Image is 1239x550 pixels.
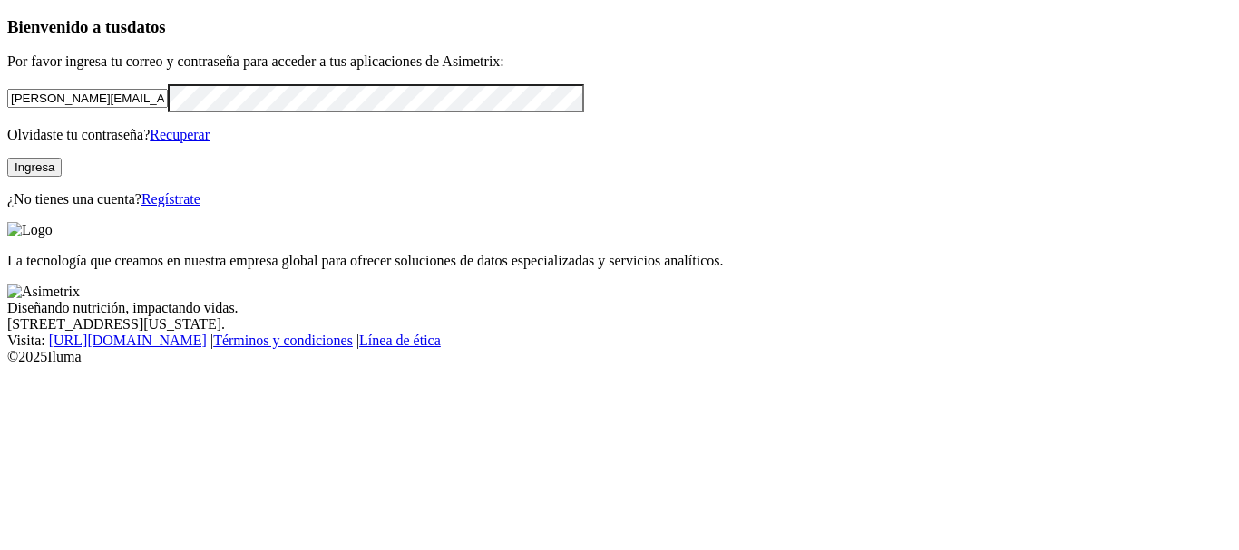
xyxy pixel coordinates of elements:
[7,284,80,300] img: Asimetrix
[7,316,1232,333] div: [STREET_ADDRESS][US_STATE].
[7,17,1232,37] h3: Bienvenido a tus
[7,89,168,108] input: Tu correo
[141,191,200,207] a: Regístrate
[150,127,210,142] a: Recuperar
[7,222,53,238] img: Logo
[7,253,1232,269] p: La tecnología que creamos en nuestra empresa global para ofrecer soluciones de datos especializad...
[127,17,166,36] span: datos
[7,53,1232,70] p: Por favor ingresa tu correo y contraseña para acceder a tus aplicaciones de Asimetrix:
[7,127,1232,143] p: Olvidaste tu contraseña?
[213,333,353,348] a: Términos y condiciones
[7,333,1232,349] div: Visita : | |
[359,333,441,348] a: Línea de ética
[7,300,1232,316] div: Diseñando nutrición, impactando vidas.
[7,158,62,177] button: Ingresa
[7,349,1232,365] div: © 2025 Iluma
[49,333,207,348] a: [URL][DOMAIN_NAME]
[7,191,1232,207] p: ¿No tienes una cuenta?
